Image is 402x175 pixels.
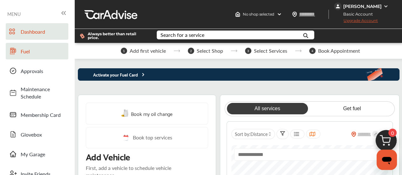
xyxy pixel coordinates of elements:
span: Distance [250,131,268,137]
span: Membership Card [21,111,65,118]
a: Membership Card [6,106,68,123]
span: Maintenance Schedule [21,85,65,100]
img: cart_icon.3d0951e8.svg [371,127,401,158]
a: All services [227,103,308,114]
img: header-home-logo.8d720a4f.svg [235,12,240,17]
span: Select Shop [197,48,223,54]
span: Sort by : [235,131,268,137]
span: Book Appointment [318,48,360,54]
span: Select Services [254,48,287,54]
span: 3 [245,48,251,54]
img: location_vector_orange.38f05af8.svg [351,131,356,137]
p: Add Vehicle [86,151,130,162]
a: Approvals [6,63,68,79]
img: header-divider.bc55588e.svg [328,10,329,19]
span: 4 [309,48,316,54]
a: Glovebox [6,126,68,143]
img: oil-change.e5047c97.svg [121,110,129,118]
a: Fuel [6,43,68,59]
span: Glovebox [21,131,65,138]
span: Fuel [21,48,65,55]
span: Approvals [21,67,65,75]
div: [PERSON_NAME] [343,3,382,9]
img: cal_icon.0803b883.svg [121,134,130,142]
a: Book top services [86,127,208,148]
img: stepper-arrow.e24c07c6.svg [174,50,180,52]
a: Get fuel [311,103,392,114]
span: Dashboard [21,28,65,35]
img: activate-banner.5eeab9f0af3a0311e5fa.png [365,68,399,81]
span: 0 [388,129,397,137]
span: Always better than retail price. [88,32,146,40]
img: stepper-arrow.e24c07c6.svg [295,50,302,52]
img: jVpblrzwTbfkPYzPPzSLxeg0AAAAASUVORK5CYII= [334,3,342,10]
p: Activate your Fuel Card [78,71,146,78]
span: My Garage [21,151,65,158]
a: My Garage [6,146,68,162]
span: 2 [188,48,194,54]
a: Maintenance Schedule [6,82,68,103]
span: Book top services [133,134,172,142]
span: 1 [121,48,127,54]
span: Basic Account [335,11,378,17]
img: stepper-arrow.e24c07c6.svg [231,50,237,52]
span: Add first vehicle [130,48,166,54]
span: MENU [7,11,21,17]
div: Search for a service [160,32,204,37]
iframe: Button to launch messaging window [377,150,397,170]
img: header-down-arrow.9dd2ce7d.svg [277,12,282,17]
img: location_vector.a44bc228.svg [292,12,297,17]
a: Dashboard [6,23,68,40]
span: Book my oil change [131,109,173,118]
span: No shop selected [243,12,274,17]
img: WGsFRI8htEPBVLJbROoPRyZpYNWhNONpIPPETTm6eUC0GeLEiAAAAAElFTkSuQmCC [383,4,388,9]
img: dollor_label_vector.a70140d1.svg [80,33,85,39]
span: Upgrade Account [334,18,378,26]
a: Book my oil change [121,109,173,118]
